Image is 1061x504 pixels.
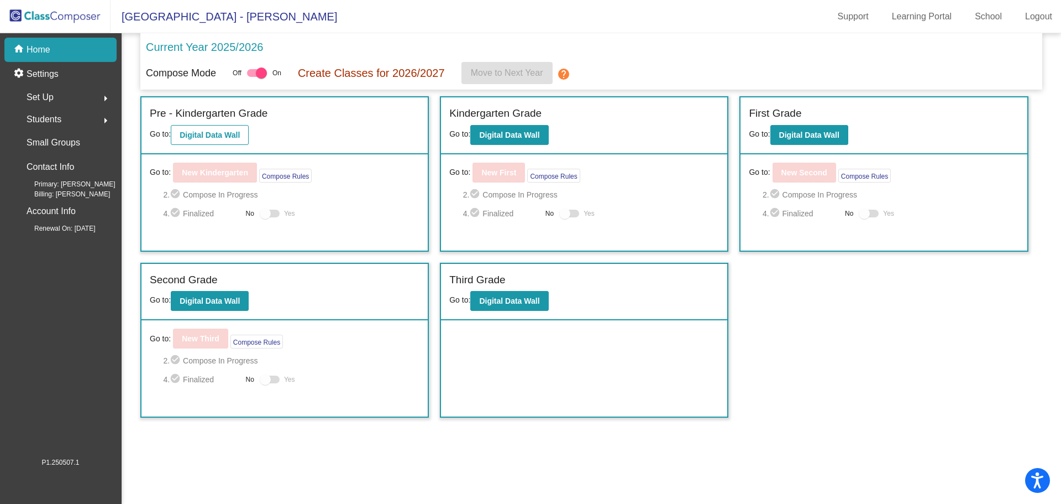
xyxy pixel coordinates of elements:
[284,373,295,386] span: Yes
[779,131,839,139] b: Digital Data Wall
[284,207,295,220] span: Yes
[1016,8,1061,25] a: Logout
[111,8,337,25] span: [GEOGRAPHIC_DATA] - [PERSON_NAME]
[781,168,827,177] b: New Second
[13,43,27,56] mat-icon: home
[259,169,312,183] button: Compose Rules
[27,43,50,56] p: Home
[99,92,112,105] mat-icon: arrow_right
[470,291,548,311] button: Digital Data Wall
[163,373,240,386] span: 4. Finalized
[173,329,228,349] button: New Third
[163,207,240,220] span: 4. Finalized
[150,272,218,288] label: Second Grade
[171,291,249,311] button: Digital Data Wall
[545,209,554,219] span: No
[463,207,540,220] span: 4. Finalized
[769,188,782,201] mat-icon: check_circle
[182,168,248,177] b: New Kindergarten
[27,67,59,81] p: Settings
[469,207,482,220] mat-icon: check_circle
[883,207,894,220] span: Yes
[171,125,249,145] button: Digital Data Wall
[17,179,115,189] span: Primary: [PERSON_NAME]
[584,207,595,220] span: Yes
[481,168,516,177] b: New First
[883,8,961,25] a: Learning Portal
[150,106,267,122] label: Pre - Kindergarten Grade
[13,67,27,81] mat-icon: settings
[838,169,891,183] button: Compose Rules
[527,169,580,183] button: Compose Rules
[27,204,76,219] p: Account Info
[845,209,853,219] span: No
[170,207,183,220] mat-icon: check_circle
[27,90,54,105] span: Set Up
[449,295,470,304] span: Go to:
[163,354,419,367] span: 2. Compose In Progress
[557,67,570,81] mat-icon: help
[150,333,171,345] span: Go to:
[479,131,539,139] b: Digital Data Wall
[449,129,470,138] span: Go to:
[479,297,539,305] b: Digital Data Wall
[470,125,548,145] button: Digital Data Wall
[449,167,470,178] span: Go to:
[472,163,525,183] button: New First
[749,106,801,122] label: First Grade
[27,135,80,150] p: Small Groups
[146,39,263,55] p: Current Year 2025/2026
[749,129,770,138] span: Go to:
[233,68,241,78] span: Off
[272,68,281,78] span: On
[773,163,836,183] button: New Second
[230,335,283,349] button: Compose Rules
[463,188,719,201] span: 2. Compose In Progress
[449,106,542,122] label: Kindergarten Grade
[180,131,240,139] b: Digital Data Wall
[246,375,254,385] span: No
[17,189,110,199] span: Billing: [PERSON_NAME]
[150,129,171,138] span: Go to:
[471,68,543,77] span: Move to Next Year
[27,112,61,127] span: Students
[163,188,419,201] span: 2. Compose In Progress
[469,188,482,201] mat-icon: check_circle
[99,114,112,127] mat-icon: arrow_right
[966,8,1011,25] a: School
[170,188,183,201] mat-icon: check_circle
[150,295,171,304] span: Go to:
[173,163,257,183] button: New Kindergarten
[246,209,254,219] span: No
[150,167,171,178] span: Go to:
[763,188,1019,201] span: 2. Compose In Progress
[298,65,445,81] p: Create Classes for 2026/2027
[829,8,878,25] a: Support
[146,66,216,81] p: Compose Mode
[27,159,74,175] p: Contact Info
[170,354,183,367] mat-icon: check_circle
[769,207,782,220] mat-icon: check_circle
[763,207,839,220] span: 4. Finalized
[182,334,219,343] b: New Third
[180,297,240,305] b: Digital Data Wall
[17,224,95,233] span: Renewal On: [DATE]
[170,373,183,386] mat-icon: check_circle
[461,62,553,84] button: Move to Next Year
[749,167,770,178] span: Go to:
[770,125,848,145] button: Digital Data Wall
[449,272,505,288] label: Third Grade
